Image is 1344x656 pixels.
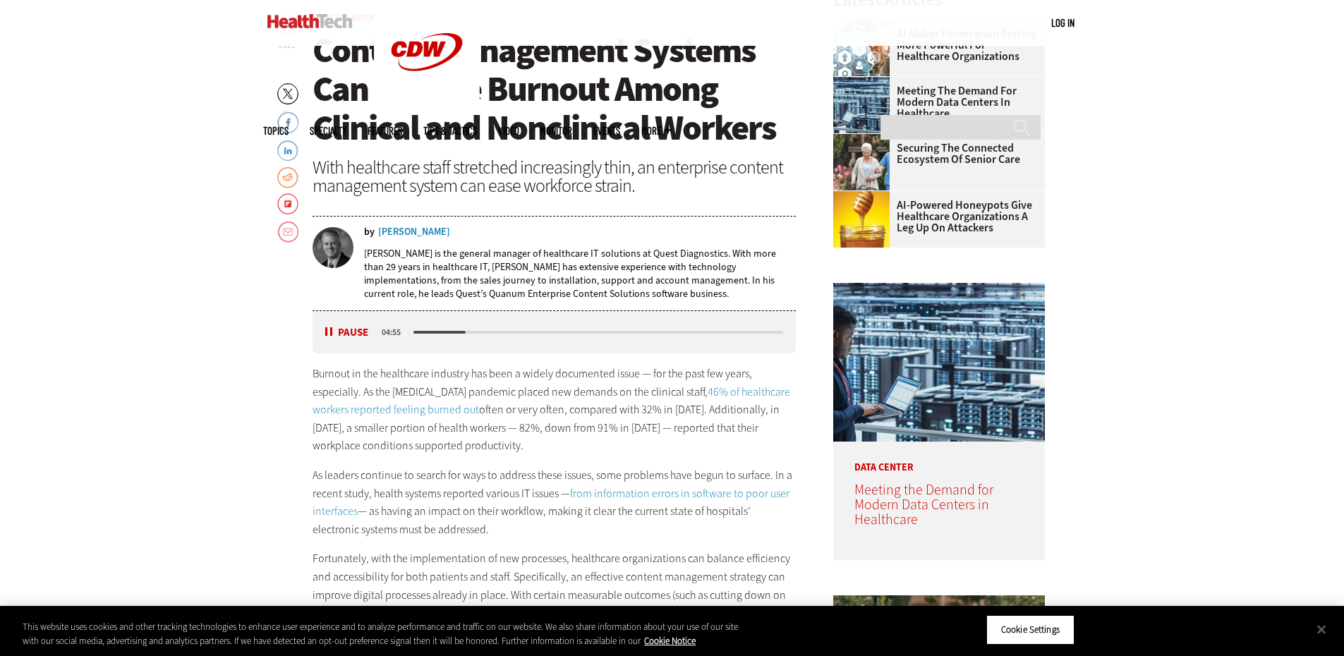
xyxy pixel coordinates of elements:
[833,191,890,248] img: jar of honey with a honey dipper
[833,191,897,202] a: jar of honey with a honey dipper
[267,14,353,28] img: Home
[364,227,375,237] span: by
[364,247,797,300] p: [PERSON_NAME] is the general manager of healthcare IT solutions at Quest Diagnostics. With more t...
[313,365,797,455] p: Burnout in the healthcare industry has been a widely documented issue — for the past few years, e...
[986,615,1074,645] button: Cookie Settings
[833,134,890,190] img: nurse walks with senior woman through a garden
[378,227,450,237] a: [PERSON_NAME]
[1306,614,1337,645] button: Close
[833,200,1036,233] a: AI-Powered Honeypots Give Healthcare Organizations a Leg Up on Attackers
[833,142,1036,165] a: Securing the Connected Ecosystem of Senior Care
[313,311,797,353] div: media player
[374,93,480,108] a: CDW
[854,480,993,529] a: Meeting the Demand for Modern Data Centers in Healthcare
[1051,16,1074,29] a: Log in
[833,283,1045,442] img: engineer with laptop overlooking data center
[833,134,897,145] a: nurse walks with senior woman through a garden
[833,442,1045,473] p: Data Center
[23,620,739,648] div: This website uses cookies and other tracking technologies to enhance user experience and to analy...
[1051,16,1074,30] div: User menu
[593,126,620,136] a: Events
[263,126,289,136] span: Topics
[325,327,369,338] button: Pause
[380,326,411,339] div: duration
[313,549,797,640] p: Fortunately, with the implementation of new processes, healthcare organizations can balance effic...
[313,158,797,195] div: With healthcare staff stretched increasingly thin, an enterprise content management system can ea...
[498,126,519,136] a: Video
[368,126,402,136] a: Features
[313,466,797,538] p: As leaders continue to search for ways to address these issues, some problems have begun to surfa...
[313,227,353,268] img: Jeff Lusby
[423,126,477,136] a: Tips & Tactics
[313,486,789,519] a: from information errors in software to poor user interfaces
[644,635,696,647] a: More information about your privacy
[641,126,671,136] span: More
[310,126,346,136] span: Specialty
[540,126,572,136] a: MonITor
